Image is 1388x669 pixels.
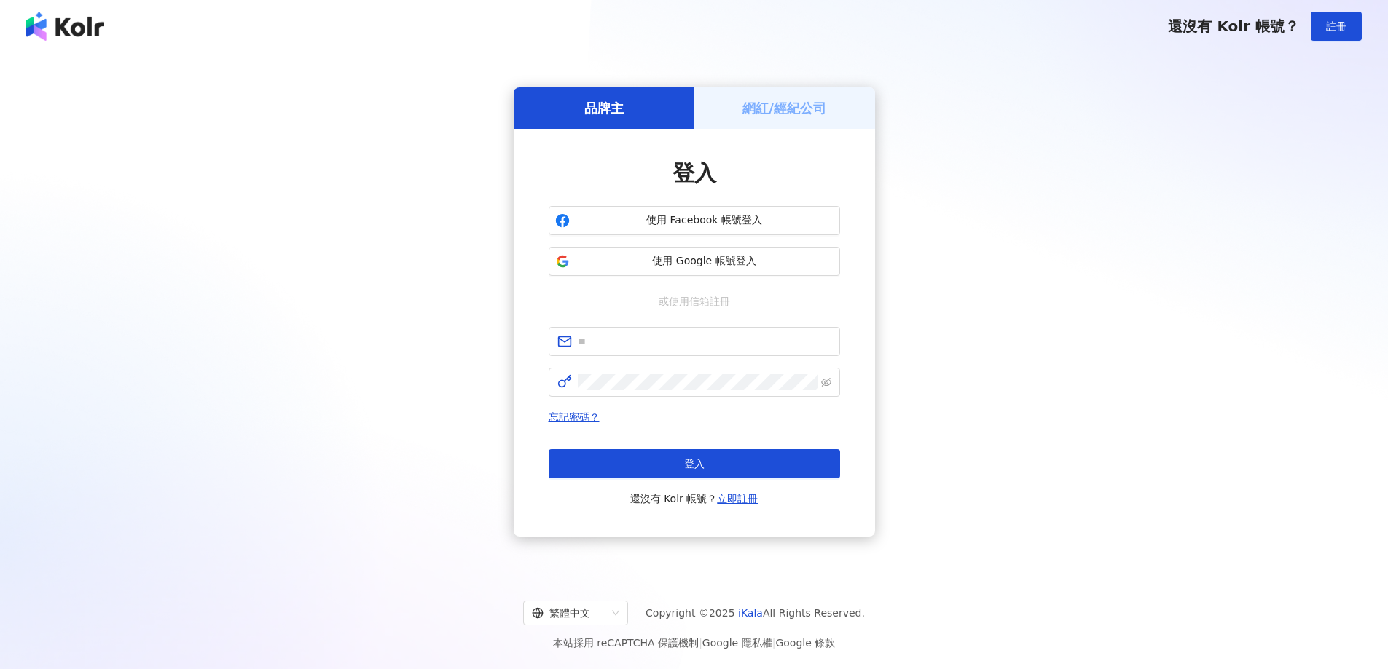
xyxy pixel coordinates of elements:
[576,254,834,269] span: 使用 Google 帳號登入
[738,607,763,619] a: iKala
[553,634,835,652] span: 本站採用 reCAPTCHA 保護機制
[532,601,606,625] div: 繁體中文
[646,604,865,622] span: Copyright © 2025 All Rights Reserved.
[549,411,600,423] a: 忘記密碼？
[772,637,776,649] span: |
[648,293,740,309] span: 或使用信箱註冊
[549,206,840,235] button: 使用 Facebook 帳號登入
[821,377,831,387] span: eye-invisible
[1326,20,1346,32] span: 註冊
[717,493,758,504] a: 立即註冊
[549,247,840,276] button: 使用 Google 帳號登入
[576,213,834,228] span: 使用 Facebook 帳號登入
[775,637,835,649] a: Google 條款
[549,449,840,478] button: 登入
[699,637,702,649] span: |
[584,99,624,117] h5: 品牌主
[630,490,758,507] span: 還沒有 Kolr 帳號？
[26,12,104,41] img: logo
[742,99,826,117] h5: 網紅/經紀公司
[684,458,705,470] span: 登入
[702,637,772,649] a: Google 隱私權
[673,160,716,186] span: 登入
[1311,12,1362,41] button: 註冊
[1168,17,1299,35] span: 還沒有 Kolr 帳號？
